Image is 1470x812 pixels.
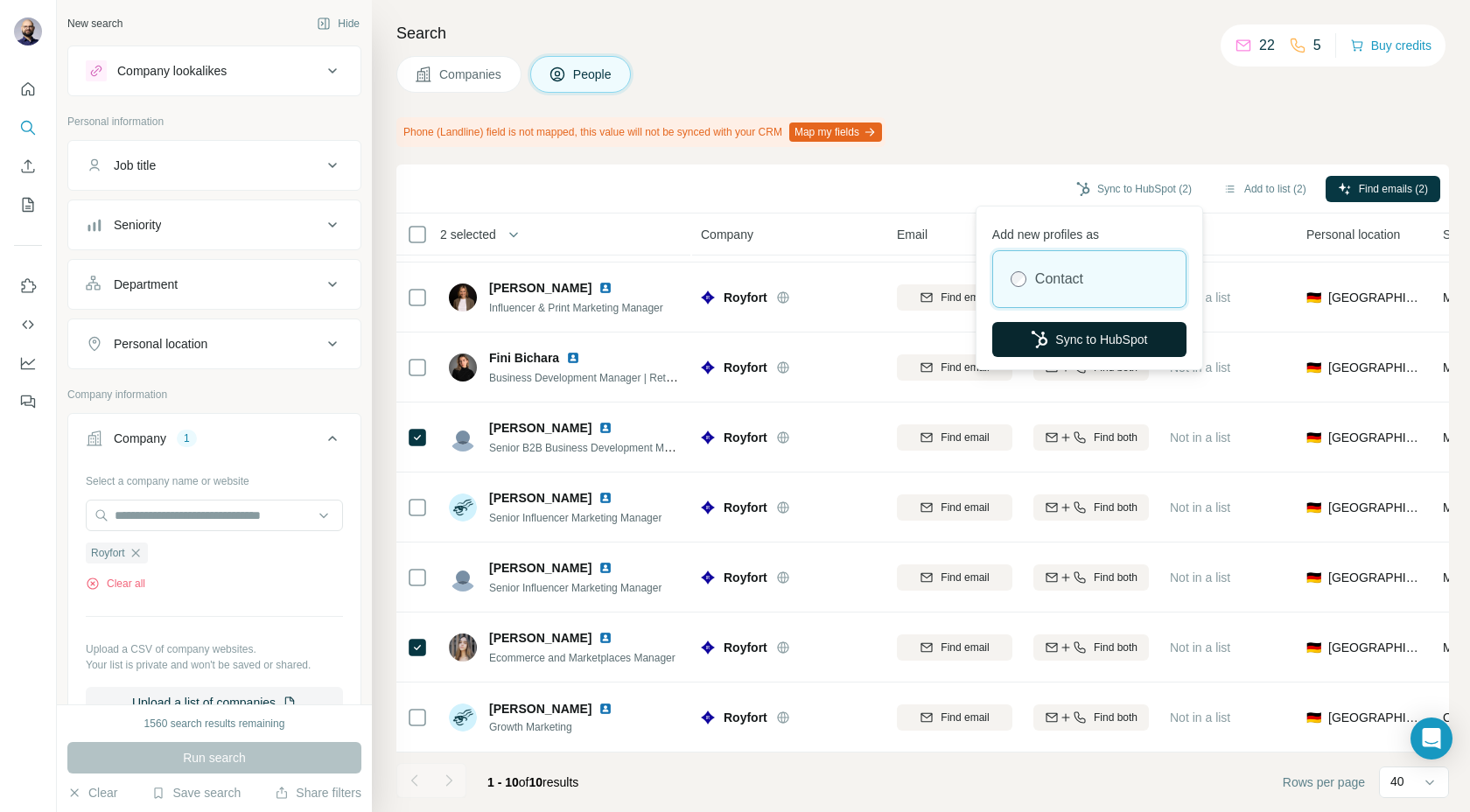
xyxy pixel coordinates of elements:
div: Personal location [114,335,207,353]
span: Royfort [724,639,767,656]
img: Logo of Royfort [701,640,715,654]
span: [PERSON_NAME] [489,279,591,297]
button: Find email [897,354,1012,381]
button: Find email [897,494,1012,521]
button: Use Surfe on LinkedIn [14,270,42,302]
span: [GEOGRAPHIC_DATA] [1328,639,1422,656]
span: Find email [941,570,989,585]
span: Not in a list [1170,500,1230,514]
button: Quick start [14,73,42,105]
span: Find email [941,290,989,305]
span: Royfort [724,429,767,446]
span: [PERSON_NAME] [489,700,591,717]
button: Dashboard [14,347,42,379]
p: 5 [1313,35,1321,56]
div: 1560 search results remaining [144,716,285,731]
button: Seniority [68,204,360,246]
p: Personal information [67,114,361,129]
img: Logo of Royfort [701,710,715,724]
span: Royfort [724,709,767,726]
button: Hide [304,10,372,37]
span: [GEOGRAPHIC_DATA] [1328,429,1422,446]
span: Find emails (2) [1359,181,1428,197]
span: 🇩🇪 [1306,709,1321,726]
button: Find both [1033,494,1149,521]
button: Company1 [68,417,360,466]
img: Logo of Royfort [701,570,715,584]
button: Department [68,263,360,305]
img: LinkedIn logo [598,281,612,295]
h4: Search [396,21,1449,45]
button: Share filters [275,784,361,801]
img: Logo of Royfort [701,360,715,374]
div: 1 [177,430,197,446]
button: Find both [1033,634,1149,661]
span: Growth Marketing [489,719,633,735]
div: Company [114,430,166,447]
button: Upload a list of companies [86,687,343,718]
span: 🇩🇪 [1306,289,1321,306]
span: Find both [1094,430,1137,445]
img: Avatar [449,563,477,591]
span: 🇩🇪 [1306,569,1321,586]
button: Buy credits [1350,33,1431,58]
span: Not in a list [1170,570,1230,584]
div: Select a company name or website [86,466,343,489]
span: Royfort [91,545,125,561]
span: Influencer & Print Marketing Manager [489,302,663,314]
span: [PERSON_NAME] [489,489,591,507]
img: LinkedIn logo [598,702,612,716]
span: Business Development Manager | Retail & Brand Partnerships [489,370,779,384]
span: Find email [941,360,989,375]
span: Senior Influencer Marketing Manager [489,582,661,594]
span: Fini Bichara [489,349,559,367]
span: Not in a list [1170,360,1230,374]
img: Logo of Royfort [701,290,715,304]
button: Find both [1033,704,1149,731]
p: Your list is private and won't be saved or shared. [86,657,343,673]
img: LinkedIn logo [598,491,612,505]
span: 🇩🇪 [1306,429,1321,446]
span: [GEOGRAPHIC_DATA] [1328,359,1422,376]
img: Avatar [449,703,477,731]
span: [GEOGRAPHIC_DATA] [1328,499,1422,516]
button: Find both [1033,424,1149,451]
img: LinkedIn logo [598,421,612,435]
span: Find both [1094,640,1137,655]
img: Avatar [14,17,42,45]
span: [PERSON_NAME] [489,629,591,647]
span: results [487,775,578,789]
button: Find email [897,284,1012,311]
img: Avatar [449,353,477,381]
span: People [573,66,613,83]
img: Avatar [449,283,477,311]
button: Personal location [68,323,360,365]
span: Personal location [1306,226,1400,243]
span: 🇩🇪 [1306,499,1321,516]
span: Not in a list [1170,430,1230,444]
button: Clear [67,784,117,801]
span: Senior B2B Business Development Manager [489,440,696,454]
button: Find emails (2) [1326,176,1440,202]
img: Avatar [449,633,477,661]
img: Avatar [449,423,477,451]
p: Add new profiles as [992,219,1186,243]
div: Job title [114,157,156,174]
button: Find email [897,564,1012,591]
span: Rows per page [1283,773,1365,791]
label: Contact [1035,269,1083,290]
div: Company lookalikes [117,62,227,80]
button: Company lookalikes [68,50,360,92]
span: Find email [941,710,989,725]
div: New search [67,16,122,31]
img: Avatar [449,493,477,521]
span: Find both [1094,500,1137,515]
span: Not in a list [1170,640,1230,654]
button: My lists [14,189,42,220]
span: Email [897,226,927,243]
div: Seniority [114,216,161,234]
span: 2 selected [440,226,496,243]
button: Save search [151,784,241,801]
span: Find email [941,500,989,515]
p: Upload a CSV of company websites. [86,641,343,657]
